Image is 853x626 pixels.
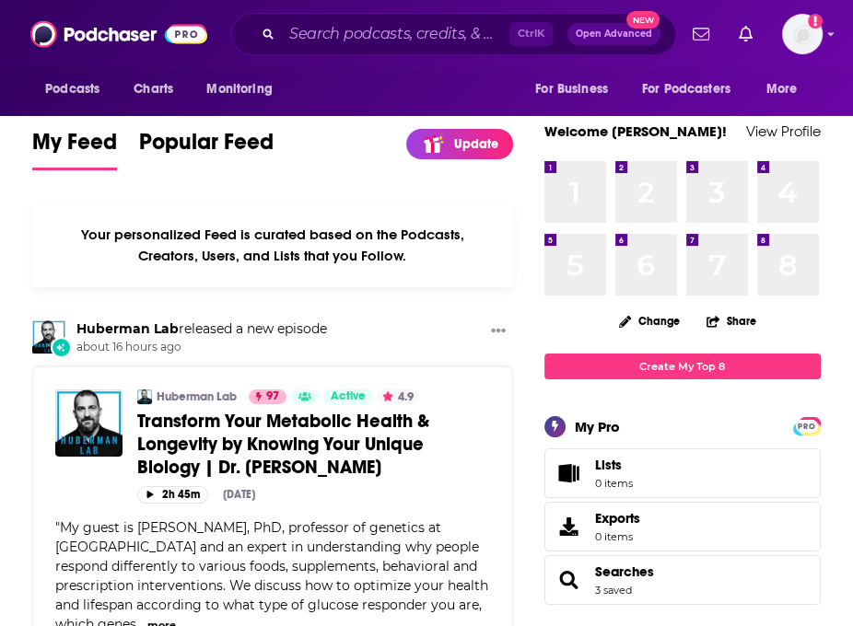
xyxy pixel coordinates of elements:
svg: Add a profile image [808,14,823,29]
span: Transform Your Metabolic Health & Longevity by Knowing Your Unique Biology | Dr. [PERSON_NAME] [137,410,429,479]
span: Charts [134,76,173,102]
div: Search podcasts, credits, & more... [231,13,676,55]
span: 0 items [595,530,640,543]
a: Popular Feed [139,128,274,170]
span: Searches [544,555,821,605]
span: about 16 hours ago [76,340,327,355]
a: Show notifications dropdown [685,18,717,50]
a: Searches [551,567,588,593]
div: Your personalized Feed is curated based on the Podcasts, Creators, Users, and Lists that you Follow. [32,203,512,287]
a: Lists [544,448,821,498]
span: Lists [551,460,588,486]
button: open menu [522,72,631,107]
img: Huberman Lab [32,320,65,354]
span: For Business [535,76,608,102]
a: Charts [122,72,184,107]
span: Active [331,388,366,406]
a: View Profile [746,122,821,140]
a: Huberman Lab [76,320,179,337]
div: [DATE] [223,488,255,501]
input: Search podcasts, credits, & more... [282,19,509,49]
span: Popular Feed [139,128,274,167]
button: open menu [630,72,757,107]
p: Update [454,136,498,152]
button: open menu [193,72,296,107]
a: 97 [249,389,286,404]
span: PRO [796,420,818,434]
span: My Feed [32,128,117,167]
img: Transform Your Metabolic Health & Longevity by Knowing Your Unique Biology | Dr. Michael Snyder [55,389,123,457]
div: My Pro [575,418,620,435]
span: Open Advanced [576,29,652,39]
span: New [626,11,660,29]
span: Lists [595,457,633,473]
a: Create My Top 8 [544,354,821,378]
button: open menu [754,72,821,107]
span: Exports [595,510,640,527]
span: Lists [595,457,622,473]
button: open menu [32,72,123,107]
a: My Feed [32,128,117,170]
img: User Profile [782,14,823,54]
button: Share [706,303,757,339]
a: Show notifications dropdown [731,18,760,50]
a: Searches [595,563,654,580]
a: Huberman Lab [157,389,237,404]
button: 2h 45m [137,486,208,504]
a: PRO [796,418,818,432]
span: Podcasts [45,76,99,102]
button: Show More Button [484,320,513,343]
button: Show profile menu [782,14,823,54]
a: Welcome [PERSON_NAME]! [544,122,727,140]
button: Open AdvancedNew [567,23,660,45]
a: Active [323,389,373,404]
span: More [766,76,798,102]
div: New Episode [51,337,71,357]
span: Logged in as nicole.koremenos [782,14,823,54]
span: 97 [266,388,279,406]
a: 3 saved [595,584,632,597]
img: Podchaser - Follow, Share and Rate Podcasts [30,17,207,52]
span: Monitoring [206,76,272,102]
a: Exports [544,502,821,551]
button: Change [608,309,691,332]
button: 4.9 [377,389,419,404]
h3: released a new episode [76,320,327,338]
span: 0 items [595,477,633,490]
span: For Podcasters [642,76,730,102]
img: Huberman Lab [137,389,152,404]
a: Update [406,129,513,159]
span: Ctrl K [509,22,553,46]
a: Transform Your Metabolic Health & Longevity by Knowing Your Unique Biology | Dr. [PERSON_NAME] [137,410,489,479]
span: Exports [551,514,588,539]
